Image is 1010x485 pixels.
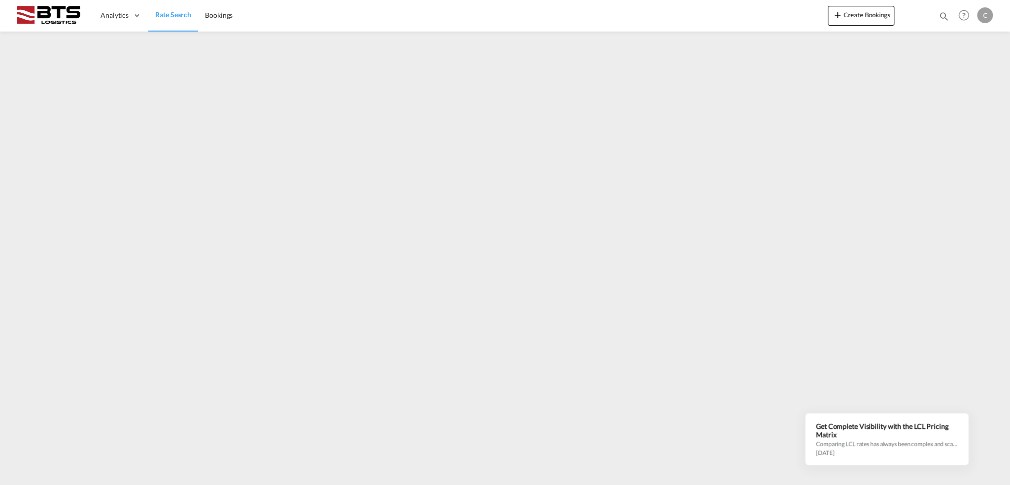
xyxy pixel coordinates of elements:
[15,4,81,27] img: cdcc71d0be7811ed9adfbf939d2aa0e8.png
[955,7,972,24] span: Help
[977,7,993,23] div: C
[939,11,949,26] div: icon-magnify
[828,6,894,26] button: icon-plus 400-fgCreate Bookings
[955,7,977,25] div: Help
[155,10,191,19] span: Rate Search
[205,11,233,19] span: Bookings
[101,10,129,20] span: Analytics
[832,9,843,21] md-icon: icon-plus 400-fg
[939,11,949,22] md-icon: icon-magnify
